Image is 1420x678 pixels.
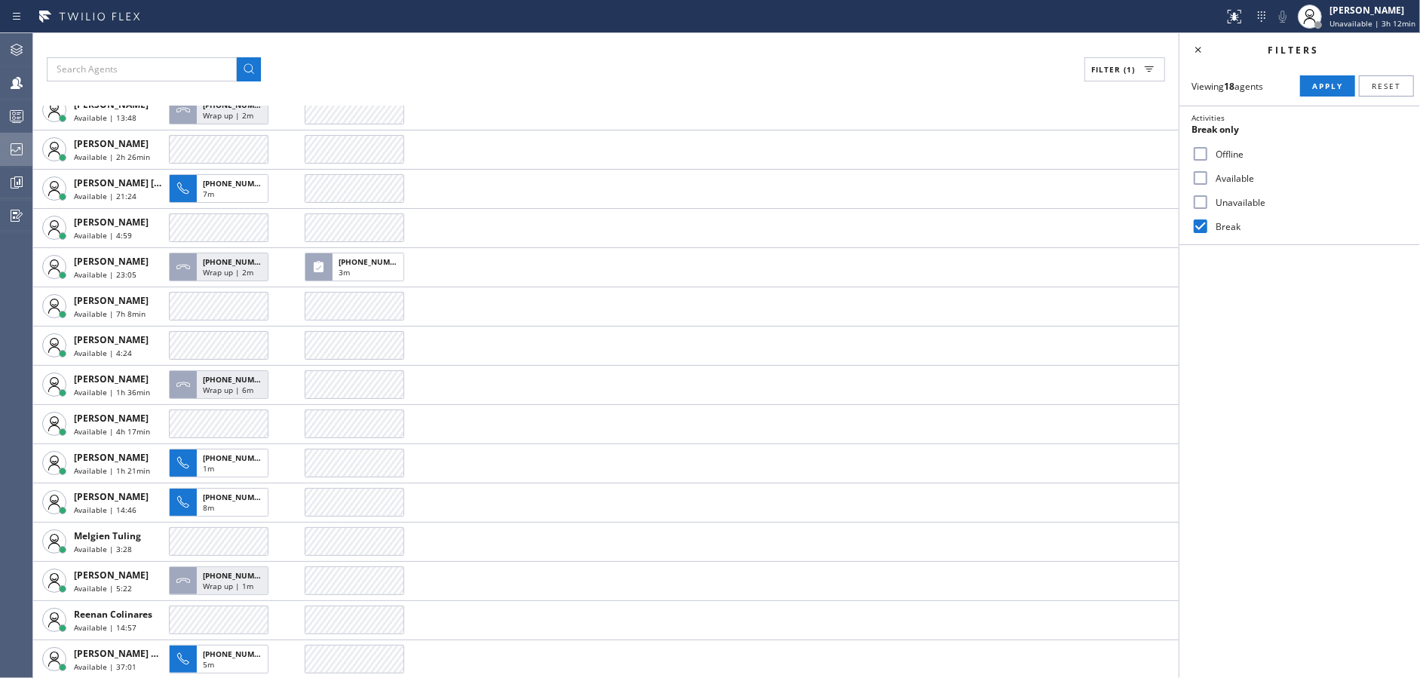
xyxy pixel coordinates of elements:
label: Break [1210,220,1408,233]
input: Search Agents [47,57,237,81]
button: [PHONE_NUMBER]Wrap up | 6m [169,366,273,403]
div: [PERSON_NAME] [1330,4,1415,17]
button: [PHONE_NUMBER]Wrap up | 2m [169,91,273,129]
span: Wrap up | 2m [203,267,253,278]
span: Available | 3:28 [74,544,132,554]
span: Wrap up | 2m [203,110,253,121]
span: Viewing agents [1192,80,1263,93]
span: [PERSON_NAME] [74,412,149,425]
span: [PHONE_NUMBER] [203,492,271,502]
span: Unavailable | 3h 12min [1330,18,1415,29]
span: Available | 1h 21min [74,465,150,476]
span: Available | 37:01 [74,661,136,672]
span: [PHONE_NUMBER] [203,570,271,581]
label: Available [1210,172,1408,185]
span: Available | 7h 8min [74,308,146,319]
span: [PHONE_NUMBER] [203,374,271,385]
span: 8m [203,502,214,513]
button: Apply [1300,75,1355,97]
span: [PERSON_NAME] [74,490,149,503]
span: [PERSON_NAME] [74,569,149,581]
span: [PERSON_NAME] [74,294,149,307]
div: Activities [1192,112,1408,123]
span: Wrap up | 1m [203,581,253,591]
label: Offline [1210,148,1408,161]
span: [PHONE_NUMBER] [203,256,271,267]
span: 1m [203,463,214,474]
span: [PERSON_NAME] [74,137,149,150]
span: Available | 14:57 [74,622,136,633]
button: [PHONE_NUMBER]5m [169,640,273,678]
span: Available | 4:59 [74,230,132,241]
span: Break only [1192,123,1239,136]
button: [PHONE_NUMBER]3m [305,248,409,286]
span: [PHONE_NUMBER] [203,453,271,463]
span: Available | 4h 17min [74,426,150,437]
span: Available | 1h 36min [74,387,150,397]
span: [PERSON_NAME] [74,255,149,268]
span: [PERSON_NAME] [PERSON_NAME] Dahil [74,176,252,189]
span: Filter (1) [1091,64,1135,75]
button: [PHONE_NUMBER]7m [169,170,273,207]
span: Filters [1268,44,1320,57]
span: [PERSON_NAME] [74,373,149,385]
strong: 18 [1224,80,1234,93]
span: [PERSON_NAME] [74,333,149,346]
span: [PERSON_NAME] Guingos [74,647,188,660]
span: [PERSON_NAME] [74,216,149,229]
button: [PHONE_NUMBER]Wrap up | 2m [169,248,273,286]
span: Available | 21:24 [74,191,136,201]
span: 5m [203,659,214,670]
span: Wrap up | 6m [203,385,253,395]
span: Available | 13:48 [74,112,136,123]
button: [PHONE_NUMBER]8m [169,483,273,521]
button: Filter (1) [1084,57,1165,81]
span: [PHONE_NUMBER] [203,178,271,189]
span: Reenan Colinares [74,608,152,621]
span: Available | 2h 26min [74,152,150,162]
button: Reset [1359,75,1414,97]
span: 7m [203,189,214,199]
span: Available | 23:05 [74,269,136,280]
span: [PHONE_NUMBER] [339,256,407,267]
span: Apply [1312,81,1343,91]
label: Unavailable [1210,196,1408,209]
span: Melgien Tuling [74,529,141,542]
span: [PHONE_NUMBER] [203,649,271,659]
span: 3m [339,267,350,278]
button: [PHONE_NUMBER]1m [169,444,273,482]
span: Available | 5:22 [74,583,132,594]
button: [PHONE_NUMBER]Wrap up | 1m [169,562,273,600]
span: [PERSON_NAME] [74,451,149,464]
span: Available | 14:46 [74,505,136,515]
button: Mute [1272,6,1293,27]
span: Reset [1372,81,1401,91]
span: Available | 4:24 [74,348,132,358]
